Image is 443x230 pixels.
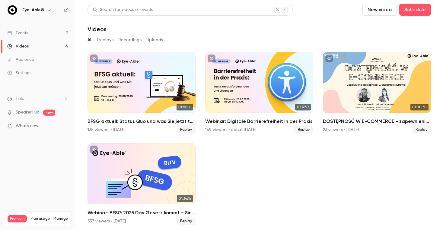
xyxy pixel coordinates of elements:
[323,52,431,133] li: DOSTĘPNOŚĆ W E-COMMERCE - zapewnienie dostępności w przestrzeni cyfrowej
[323,118,431,125] h2: DOSTĘPNOŚĆ W E-COMMERCE - zapewnienie dostępności w przestrzeni cyfrowej
[88,143,196,225] a: 01:34:15Webinar: BFSG 2025 Das Gesetz kommt – Sind Sie bereit?357 viewers • [DATE]Replay
[177,218,196,225] span: Replay
[88,209,196,216] h2: Webinar: BFSG 2025 Das Gesetz kommt – Sind Sie bereit?
[177,104,193,110] span: 01:08:21
[399,4,431,16] button: Schedule
[88,52,196,133] li: BFSG aktuell: Status Quo und was Sie jetzt tun müssen
[7,70,31,76] div: Settings
[412,126,431,133] span: Replay
[88,52,196,133] a: 01:08:21BFSG aktuell: Status Quo und was Sie jetzt tun müssen135 viewers • [DATE]Replay
[7,57,34,63] div: Audience
[16,96,24,102] span: Help
[93,7,153,13] div: Search for videos or events
[362,4,397,16] button: New video
[88,127,125,133] div: 135 viewers • [DATE]
[323,127,359,133] div: 23 viewers • [DATE]
[323,52,431,133] a: 01:00:30DOSTĘPNOŚĆ W E-COMMERCE - zapewnienie dostępności w przestrzeni cyfrowej23 viewers • [DAT...
[177,126,196,133] span: Replay
[16,123,38,129] span: What's new
[88,52,431,225] ul: Videos
[88,218,126,224] div: 357 viewers • [DATE]
[205,52,313,133] li: Webinar: Digitale Barrierefreiheit in der Praxis
[30,216,50,221] span: Plan usage
[7,96,68,102] li: help-dropdown-opener
[146,35,163,45] button: Uploads
[7,43,29,49] div: Videos
[325,54,333,62] button: unpublished
[88,4,431,226] section: Videos
[205,118,313,125] h2: Webinar: Digitale Barrierefreiheit in der Praxis
[205,127,256,133] div: 149 viewers • about [DATE]
[22,7,44,13] h6: Eye-Able®
[90,146,98,153] button: unpublished
[205,52,313,133] a: 01:17:53Webinar: Digitale Barrierefreiheit in der Praxis149 viewers • about [DATE]Replay
[177,195,193,202] span: 01:34:15
[61,123,68,129] iframe: Noticeable Trigger
[16,109,40,116] a: SpeakerHub
[53,216,68,221] a: Manage
[88,25,107,33] h1: Videos
[90,54,98,62] button: unpublished
[7,30,28,36] div: Events
[208,54,215,62] button: unpublished
[88,143,196,225] li: Webinar: BFSG 2025 Das Gesetz kommt – Sind Sie bereit?
[295,104,311,110] span: 01:17:53
[294,126,313,133] span: Replay
[43,110,55,116] span: new
[88,35,92,45] button: All
[97,35,113,45] button: Replays
[410,104,429,110] span: 01:00:30
[8,215,27,222] span: Premium
[8,5,17,15] img: Eye-Able®
[118,35,142,45] button: Recordings
[88,118,196,125] h2: BFSG aktuell: Status Quo und was Sie jetzt tun müssen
